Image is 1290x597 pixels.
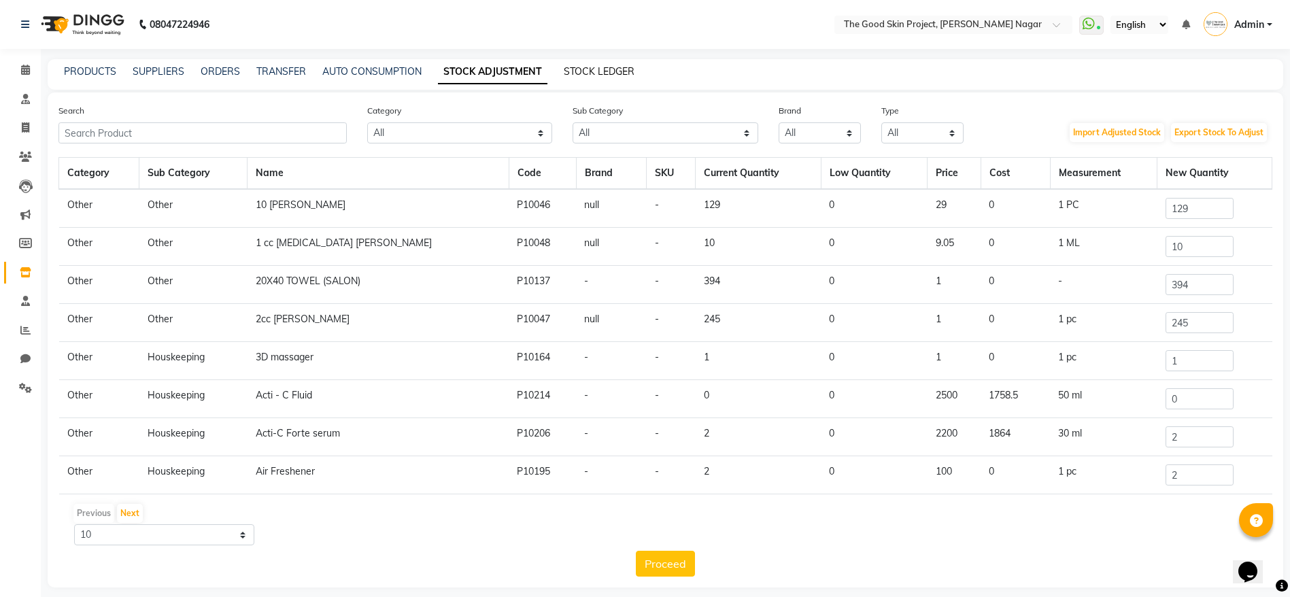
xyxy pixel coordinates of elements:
[821,158,927,190] th: Low Quantity
[981,158,1050,190] th: Cost
[821,266,927,304] td: 0
[576,266,646,304] td: -
[576,380,646,418] td: -
[59,342,139,380] td: Other
[821,456,927,494] td: 0
[1050,158,1157,190] th: Measurement
[1050,494,1157,532] td: 100 ML
[509,494,576,532] td: P10019
[1050,456,1157,494] td: 1 pc
[647,189,696,228] td: -
[1050,304,1157,342] td: 1 pc
[576,494,646,532] td: Akosma
[248,158,509,190] th: Name
[821,342,927,380] td: 0
[647,158,696,190] th: SKU
[59,494,139,532] td: Other
[201,65,240,78] a: ORDERS
[928,456,981,494] td: 100
[509,228,576,266] td: P10048
[117,504,143,523] button: Next
[509,304,576,342] td: P10047
[696,304,821,342] td: 245
[1157,158,1272,190] th: New Quantity
[248,266,509,304] td: 20X40 TOWEL (SALON)
[248,418,509,456] td: Acti-C Forte serum
[248,189,509,228] td: 10 [PERSON_NAME]
[821,304,927,342] td: 0
[248,304,509,342] td: 2cc [PERSON_NAME]
[1050,380,1157,418] td: 50 ml
[928,158,981,190] th: Price
[509,266,576,304] td: P10137
[58,105,84,117] label: Search
[248,228,509,266] td: 1 cc [MEDICAL_DATA] [PERSON_NAME]
[248,494,509,532] td: Akosma adv Moisture-surge gel cream
[139,380,248,418] td: Houskeeping
[821,189,927,228] td: 0
[59,158,139,190] th: Category
[981,456,1050,494] td: 0
[64,65,116,78] a: PRODUCTS
[928,494,981,532] td: 2499
[647,342,696,380] td: -
[1050,189,1157,228] td: 1 PC
[576,456,646,494] td: -
[821,418,927,456] td: 0
[647,266,696,304] td: -
[1233,543,1276,583] iframe: chat widget
[696,494,821,532] td: 0
[928,380,981,418] td: 2500
[139,494,248,532] td: Other
[576,304,646,342] td: null
[509,418,576,456] td: P10206
[509,158,576,190] th: Code
[928,342,981,380] td: 1
[1070,123,1164,142] button: Import Adjusted Stock
[981,266,1050,304] td: 0
[821,380,927,418] td: 0
[647,494,696,532] td: -
[367,105,401,117] label: Category
[576,342,646,380] td: -
[821,494,927,532] td: 1
[647,380,696,418] td: -
[928,418,981,456] td: 2200
[981,380,1050,418] td: 1758.5
[696,456,821,494] td: 2
[139,189,248,228] td: Other
[59,418,139,456] td: Other
[981,342,1050,380] td: 0
[59,189,139,228] td: Other
[696,266,821,304] td: 394
[139,456,248,494] td: Houskeeping
[509,456,576,494] td: P10195
[248,342,509,380] td: 3D massager
[696,380,821,418] td: 0
[139,304,248,342] td: Other
[576,189,646,228] td: null
[779,105,801,117] label: Brand
[509,189,576,228] td: P10046
[696,342,821,380] td: 1
[981,494,1050,532] td: 0
[1050,418,1157,456] td: 30 ml
[696,418,821,456] td: 2
[59,304,139,342] td: Other
[981,304,1050,342] td: 0
[150,5,209,44] b: 08047224946
[1204,12,1227,36] img: Admin
[1171,123,1267,142] button: Export Stock To Adjust
[821,228,927,266] td: 0
[248,456,509,494] td: Air Freshener
[139,342,248,380] td: Houskeeping
[59,456,139,494] td: Other
[928,266,981,304] td: 1
[59,266,139,304] td: Other
[248,380,509,418] td: Acti - C Fluid
[509,380,576,418] td: P10214
[139,158,248,190] th: Sub Category
[576,158,646,190] th: Brand
[1050,342,1157,380] td: 1 pc
[981,228,1050,266] td: 0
